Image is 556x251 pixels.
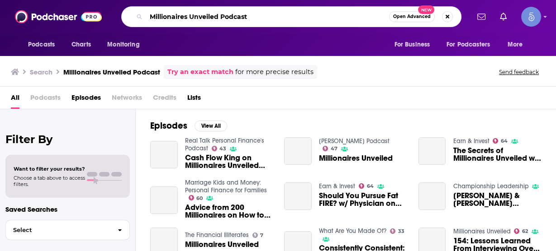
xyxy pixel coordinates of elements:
[5,205,130,214] p: Saved Searches
[187,90,201,109] a: Lists
[185,231,249,239] a: The Financial Illiterates
[284,182,312,210] a: Should You Pursue Fat FIRE? w/ Physician on FIRE, Mrs. Fruglwoods, and Millionaires Unveiled
[212,146,227,151] a: 43
[252,232,264,238] a: 7
[121,6,461,27] div: Search podcasts, credits, & more...
[453,147,542,162] a: The Secrets of Millionaires Unveiled w/ Jace Mattinson
[153,90,176,109] span: Credits
[453,192,542,207] span: [PERSON_NAME] & [PERSON_NAME][GEOGRAPHIC_DATA]: Millionaires Unveiled
[63,68,160,76] h3: Millionaires Unveiled Podcast
[15,8,102,25] img: Podchaser - Follow, Share and Rate Podcasts
[22,36,67,53] button: open menu
[14,175,85,187] span: Choose a tab above to access filters.
[150,120,227,131] a: EpisodesView All
[185,204,274,219] span: Advice from 200 Millionaires on How to Become One - w/ [PERSON_NAME] and [PERSON_NAME] from Milli...
[508,38,523,51] span: More
[185,241,259,248] a: Millionaires Unveiled
[501,36,534,53] button: open menu
[521,7,541,27] span: Logged in as Spiral5-G1
[441,36,503,53] button: open menu
[235,67,314,77] span: for more precise results
[185,204,274,219] a: Advice from 200 Millionaires on How to Become One - w/ Jace Mattinson and Clark Sheffield from Mi...
[112,90,142,109] span: Networks
[30,90,61,109] span: Podcasts
[150,186,178,214] a: Advice from 200 Millionaires on How to Become One - w/ Jace Mattinson and Clark Sheffield from Mi...
[331,147,337,151] span: 47
[323,146,337,151] a: 47
[319,227,386,235] a: What Are You Made Of?
[11,90,19,109] a: All
[447,38,490,51] span: For Podcasters
[284,137,312,165] a: Millionaires Unveiled
[167,67,233,77] a: Try an exact match
[6,227,110,233] span: Select
[359,183,374,189] a: 64
[195,121,227,131] button: View All
[521,7,541,27] img: User Profile
[522,229,528,233] span: 62
[453,147,542,162] span: The Secrets of Millionaires Unveiled w/ [PERSON_NAME]
[319,154,393,162] a: Millionaires Unveiled
[453,182,528,190] a: Championship Leadership
[319,137,390,145] a: AJ Osborne Podcast
[453,137,489,145] a: Earn & Invest
[453,228,510,235] a: Millionaires Unveiled
[418,137,446,165] a: The Secrets of Millionaires Unveiled w/ Jace Mattinson
[146,9,389,24] input: Search podcasts, credits, & more...
[389,11,435,22] button: Open AdvancedNew
[493,138,508,144] a: 64
[14,166,85,172] span: Want to filter your results?
[496,9,510,24] a: Show notifications dropdown
[390,228,404,234] a: 33
[521,7,541,27] button: Show profile menu
[418,5,434,14] span: New
[28,38,55,51] span: Podcasts
[388,36,441,53] button: open menu
[150,141,178,168] a: Cash Flow King on Millionaires Unveiled Podcast (Episode 360)
[101,36,151,53] button: open menu
[514,228,528,234] a: 62
[185,179,267,194] a: Marriage Kids and Money: Personal Finance for Families
[185,137,264,152] a: Real Talk Personal Finance's Podcast
[189,195,203,200] a: 60
[393,14,431,19] span: Open Advanced
[367,184,374,188] span: 64
[496,68,542,76] button: Send feedback
[453,192,542,207] a: Jace Mattinson & Clark Sheffield: Millionaires Unveiled
[219,147,226,151] span: 43
[150,120,187,131] h2: Episodes
[501,139,508,143] span: 64
[319,192,408,207] a: Should You Pursue Fat FIRE? w/ Physician on FIRE, Mrs. Fruglwoods, and Millionaires Unveiled
[71,38,91,51] span: Charts
[418,182,446,210] a: Jace Mattinson & Clark Sheffield: Millionaires Unveiled
[394,38,430,51] span: For Business
[66,36,96,53] a: Charts
[474,9,489,24] a: Show notifications dropdown
[319,182,355,190] a: Earn & Invest
[5,220,130,240] button: Select
[260,233,263,237] span: 7
[398,229,404,233] span: 33
[71,90,101,109] a: Episodes
[196,196,203,200] span: 60
[5,133,130,146] h2: Filter By
[107,38,139,51] span: Monitoring
[30,68,52,76] h3: Search
[185,154,274,169] a: Cash Flow King on Millionaires Unveiled Podcast (Episode 360)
